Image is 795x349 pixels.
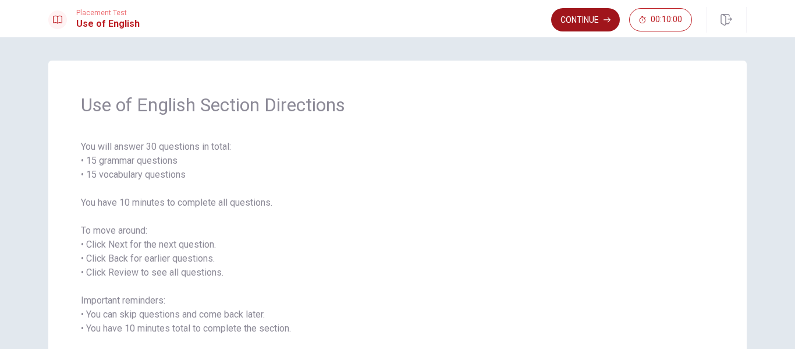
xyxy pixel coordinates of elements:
span: Use of English Section Directions [81,93,714,117]
span: 00:10:00 [651,15,682,24]
h1: Use of English [76,17,140,31]
span: Placement Test [76,9,140,17]
button: 00:10:00 [629,8,692,31]
button: Continue [551,8,620,31]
